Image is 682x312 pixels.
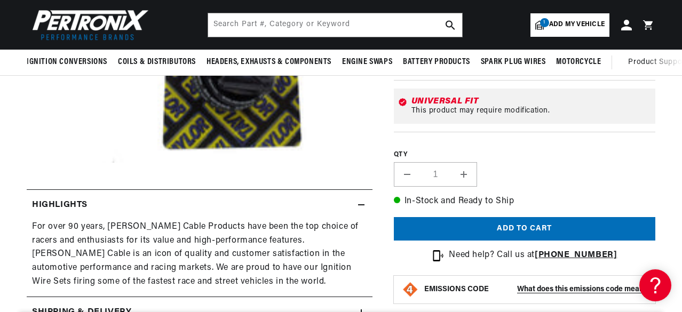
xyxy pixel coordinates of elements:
label: QTY [394,150,655,159]
summary: Spark Plug Wires [475,50,551,75]
div: This product may require modification. [411,106,651,115]
span: Ignition Conversions [27,57,107,68]
a: 1Add my vehicle [530,13,609,37]
span: Coils & Distributors [118,57,196,68]
span: Spark Plug Wires [481,57,546,68]
summary: Coils & Distributors [113,50,201,75]
a: [PHONE_NUMBER] [535,251,617,259]
h2: Highlights [32,198,88,212]
summary: Battery Products [398,50,475,75]
button: EMISSIONS CODEWhat does this emissions code mean? [424,285,647,294]
span: Add my vehicle [549,20,605,30]
span: 1 [540,18,549,27]
p: In-Stock and Ready to Ship [394,195,655,209]
strong: EMISSIONS CODE [424,285,489,293]
span: Headers, Exhausts & Components [207,57,331,68]
summary: Motorcycle [551,50,606,75]
div: For over 90 years, [PERSON_NAME] Cable Products have been the top choice of racers and enthusiast... [32,220,367,289]
strong: What does this emissions code mean? [517,285,647,293]
span: Motorcycle [556,57,601,68]
summary: Ignition Conversions [27,50,113,75]
summary: Engine Swaps [337,50,398,75]
img: Pertronix [27,6,149,43]
img: Emissions code [402,281,419,298]
button: search button [439,13,462,37]
input: Search Part #, Category or Keyword [208,13,462,37]
summary: Highlights [27,190,372,221]
span: Engine Swaps [342,57,392,68]
span: Battery Products [403,57,470,68]
p: Need help? Call us at [449,249,617,262]
summary: Headers, Exhausts & Components [201,50,337,75]
button: Add to cart [394,217,655,241]
div: Universal Fit [411,97,651,105]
